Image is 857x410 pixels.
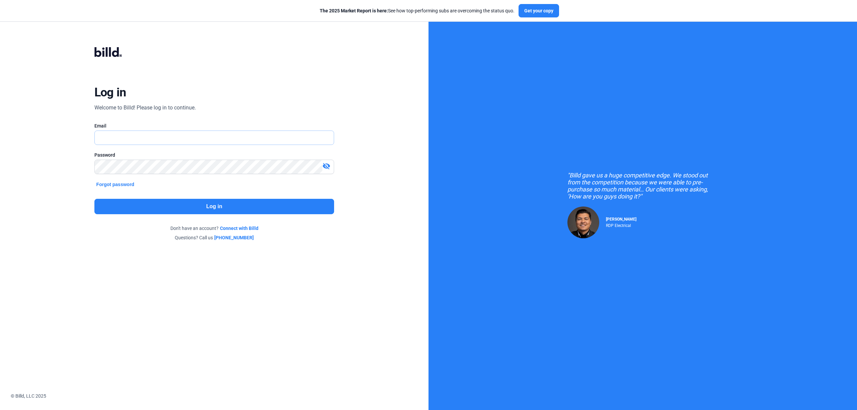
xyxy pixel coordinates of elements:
img: Raul Pacheco [567,207,599,238]
div: "Billd gave us a huge competitive edge. We stood out from the competition because we were able to... [567,172,718,200]
div: Don't have an account? [94,225,334,232]
div: Questions? Call us [94,234,334,241]
span: The 2025 Market Report is here: [320,8,388,13]
mat-icon: visibility_off [322,162,330,170]
button: Get your copy [519,4,559,17]
button: Forgot password [94,181,137,188]
div: See how top-performing subs are overcoming the status quo. [320,7,515,14]
div: RDP Electrical [606,222,636,228]
a: [PHONE_NUMBER] [214,234,254,241]
div: Welcome to Billd! Please log in to continue. [94,104,196,112]
a: Connect with Billd [220,225,258,232]
span: [PERSON_NAME] [606,217,636,222]
div: Email [94,122,334,129]
button: Log in [94,199,334,214]
div: Password [94,152,334,158]
div: Log in [94,85,126,100]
